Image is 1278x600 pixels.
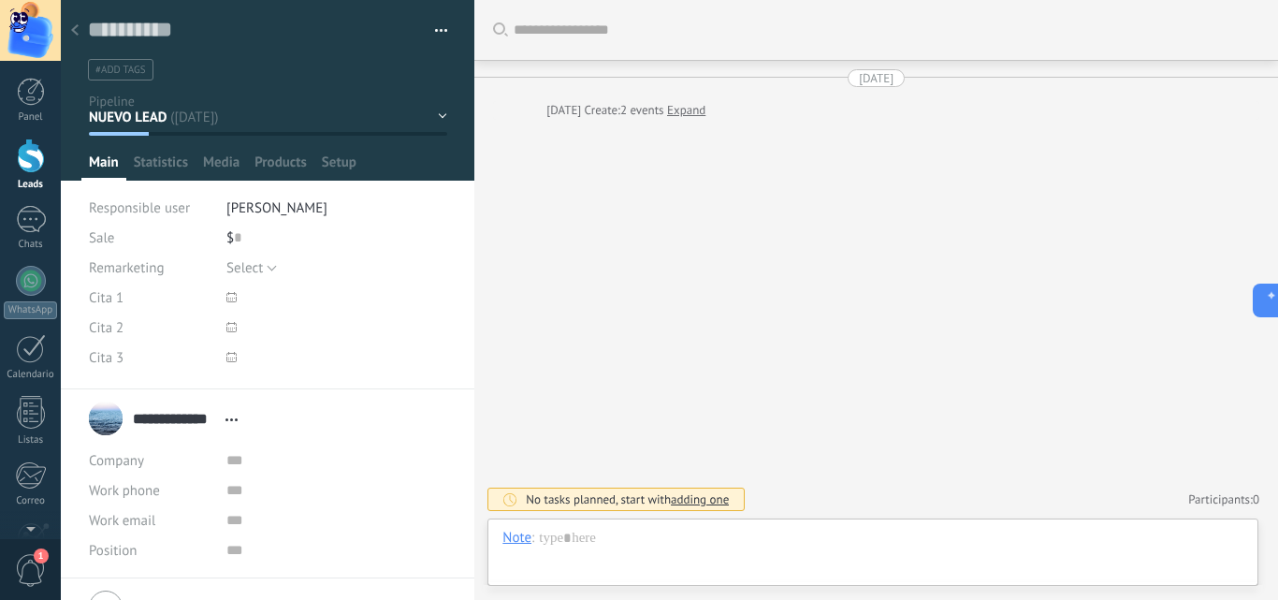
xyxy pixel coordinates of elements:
div: Create: [546,101,705,120]
div: WhatsApp [4,301,57,319]
span: Work phone [89,482,160,500]
button: Work email [89,505,155,535]
div: Correo [4,495,58,507]
span: Sale [89,229,114,247]
div: Listas [4,434,58,446]
div: Sale [89,223,212,253]
div: [DATE] [859,69,893,87]
span: Responsible user [89,199,190,217]
span: Work email [89,512,155,530]
a: Expand [667,101,705,120]
span: 2 events [620,101,664,120]
span: Setup [322,154,356,181]
span: Position [89,544,138,558]
span: Statistics [134,154,188,181]
div: Position [89,535,212,565]
span: : [531,529,534,548]
span: Select [226,259,263,277]
div: No tasks planned, start with [526,491,729,507]
div: Responsible user [89,193,212,223]
div: Chats [4,239,58,251]
div: Company [89,446,212,476]
span: 1 [34,549,49,563]
div: Panel [4,111,58,124]
div: Leads [4,179,58,191]
span: Media [203,154,240,181]
div: Cita 3 [89,343,212,373]
span: Main [89,154,119,181]
span: Remarketing [89,261,165,275]
button: Work phone [89,476,160,505]
span: Cita 2 [89,321,123,335]
div: $ [226,223,447,253]
span: #add tags [95,64,146,77]
span: Cita 1 [89,291,123,305]
div: Calendario [4,369,58,381]
span: [PERSON_NAME] [226,199,327,217]
span: Cita 3 [89,351,123,365]
div: Cita 2 [89,313,212,343]
button: Select [226,253,277,283]
span: Products [254,154,307,181]
div: Remarketing [89,253,212,283]
a: Participants:0 [1188,491,1259,507]
div: [DATE] [546,101,584,120]
div: Cita 1 [89,283,212,313]
span: adding one [671,491,729,507]
span: 0 [1253,491,1259,507]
